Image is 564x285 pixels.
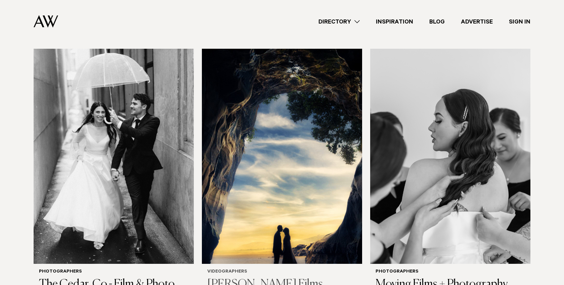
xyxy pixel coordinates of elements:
img: Auckland Weddings Photographers | Moving Films + Photography [370,49,530,264]
a: Directory [310,17,368,26]
a: Advertise [453,17,501,26]
a: Inspiration [368,17,421,26]
h6: Photographers [39,269,188,275]
img: Auckland Weddings Logo [34,15,58,28]
h6: Photographers [376,269,525,275]
a: Blog [421,17,453,26]
img: Auckland Weddings Videographers | Mata Films [202,49,362,264]
img: Auckland Weddings Photographers | The Cedar. Co - Film & Photo [34,49,194,264]
h6: Videographers [207,269,357,275]
a: Sign In [501,17,538,26]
